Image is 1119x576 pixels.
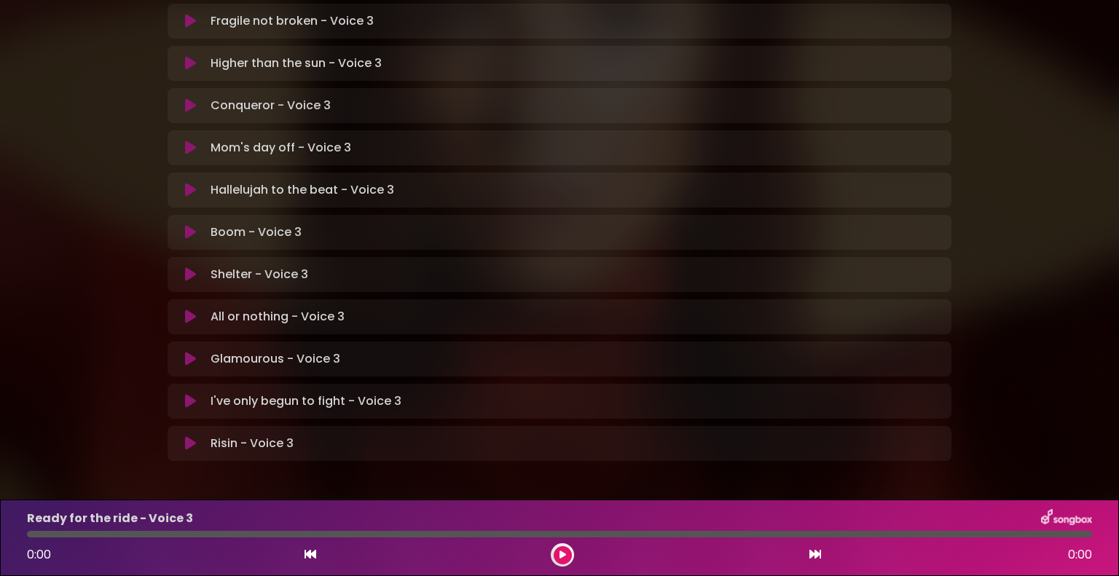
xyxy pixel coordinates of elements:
[211,181,394,199] p: Hallelujah to the beat - Voice 3
[27,510,193,527] p: Ready for the ride - Voice 3
[211,350,340,368] p: Glamourous - Voice 3
[211,435,294,452] p: Risin - Voice 3
[211,55,382,72] p: Higher than the sun - Voice 3
[211,97,331,114] p: Conqueror - Voice 3
[211,392,401,410] p: I've only begun to fight - Voice 3
[211,224,302,241] p: Boom - Voice 3
[211,12,374,30] p: Fragile not broken - Voice 3
[1041,509,1092,528] img: songbox-logo-white.png
[211,308,345,326] p: All or nothing - Voice 3
[211,139,351,157] p: Mom's day off - Voice 3
[211,266,308,283] p: Shelter - Voice 3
